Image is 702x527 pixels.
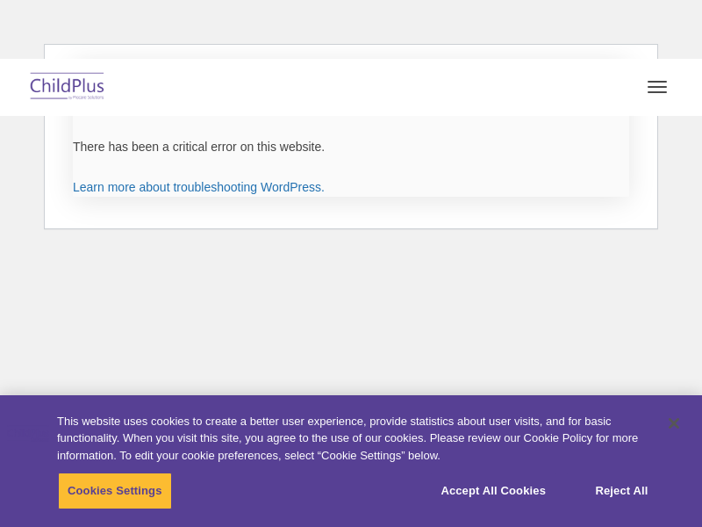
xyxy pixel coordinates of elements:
[26,67,109,108] img: ChildPlus by Procare Solutions
[57,413,653,465] div: This website uses cookies to create a better user experience, provide statistics about user visit...
[58,473,172,509] button: Cookies Settings
[567,473,677,509] button: Reject All
[73,138,629,156] p: There has been a critical error on this website.
[431,473,555,509] button: Accept All Cookies
[655,404,693,443] button: Close
[73,180,325,194] a: Learn more about troubleshooting WordPress.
